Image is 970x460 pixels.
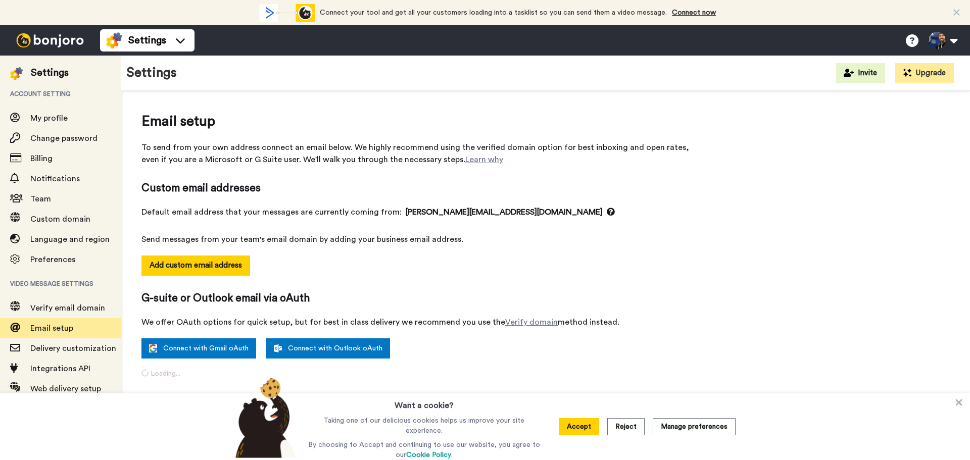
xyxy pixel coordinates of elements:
[653,418,736,435] button: Manage preferences
[141,141,697,166] span: To send from your own address connect an email below. We highly recommend using the verified doma...
[31,66,69,80] div: Settings
[128,33,166,47] span: Settings
[141,338,256,359] a: Connect with Gmail oAuth
[559,418,599,435] button: Accept
[141,206,697,218] span: Default email address that your messages are currently coming from:
[406,206,615,218] span: [PERSON_NAME][EMAIL_ADDRESS][DOMAIN_NAME]
[30,195,51,203] span: Team
[895,63,954,83] button: Upgrade
[274,344,282,352] img: outlook-white.svg
[306,440,543,460] p: By choosing to Accept and continuing to use our website, you agree to our .
[266,338,390,359] a: Connect with Outlook oAuth
[30,235,110,243] span: Language and region
[12,33,88,47] img: bj-logo-header-white.svg
[505,318,558,326] a: Verify domain
[30,365,90,373] span: Integrations API
[395,393,454,412] h3: Want a cookie?
[30,385,101,393] span: Web delivery setup
[30,324,73,332] span: Email setup
[306,416,543,436] p: Taking one of our delicious cookies helps us improve your site experience.
[30,114,68,122] span: My profile
[141,316,697,328] span: We offer OAuth options for quick setup, but for best in class delivery we recommend you use the m...
[126,66,177,80] h1: Settings
[30,175,80,183] span: Notifications
[30,215,90,223] span: Custom domain
[672,9,716,16] a: Connect now
[141,291,697,306] span: G-suite or Outlook email via oAuth
[30,134,98,142] span: Change password
[226,377,301,458] img: bear-with-cookie.png
[141,181,697,196] span: Custom email addresses
[836,63,885,83] button: Invite
[106,32,122,48] img: settings-colored.svg
[259,4,315,22] div: animation
[141,233,697,245] span: Send messages from your team's email domain by adding your business email address.
[141,369,697,379] span: Loading...
[607,418,645,435] button: Reject
[149,344,157,352] img: google.svg
[141,111,697,131] span: Email setup
[30,344,116,352] span: Delivery customization
[30,304,105,312] span: Verify email domain
[30,155,53,163] span: Billing
[320,9,667,16] span: Connect your tool and get all your customers loading into a tasklist so you can send them a video...
[141,255,250,276] button: Add custom email address
[465,156,503,164] a: Learn why
[406,451,451,458] a: Cookie Policy
[10,67,23,80] img: settings-colored.svg
[30,255,75,264] span: Preferences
